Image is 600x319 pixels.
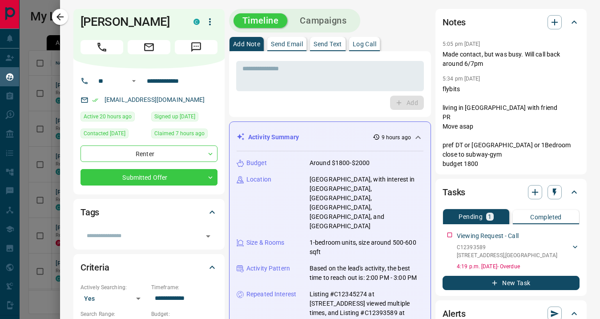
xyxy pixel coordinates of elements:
[353,41,376,47] p: Log Call
[291,13,355,28] button: Campaigns
[246,238,285,247] p: Size & Rooms
[81,169,217,186] div: Submitted Offer
[151,310,217,318] p: Budget:
[151,283,217,291] p: Timeframe:
[310,264,423,283] p: Based on the lead's activity, the best time to reach out is: 2:00 PM - 3:00 PM
[314,41,342,47] p: Send Text
[81,145,217,162] div: Renter
[81,310,147,318] p: Search Range:
[233,41,260,47] p: Add Note
[81,202,217,223] div: Tags
[237,129,423,145] div: Activity Summary9 hours ago
[81,291,147,306] div: Yes
[234,13,288,28] button: Timeline
[246,290,296,299] p: Repeated Interest
[248,133,299,142] p: Activity Summary
[459,214,483,220] p: Pending
[105,96,205,103] a: [EMAIL_ADDRESS][DOMAIN_NAME]
[530,214,562,220] p: Completed
[443,182,580,203] div: Tasks
[488,214,491,220] p: 1
[81,40,123,54] span: Call
[443,276,580,290] button: New Task
[457,242,580,261] div: C12393589[STREET_ADDRESS],[GEOGRAPHIC_DATA]
[310,175,423,231] p: [GEOGRAPHIC_DATA], with interest in [GEOGRAPHIC_DATA], [GEOGRAPHIC_DATA], [GEOGRAPHIC_DATA], [GEO...
[443,12,580,33] div: Notes
[246,264,290,273] p: Activity Pattern
[246,175,271,184] p: Location
[92,97,98,103] svg: Email Verified
[457,262,580,271] p: 4:19 p.m. [DATE] - Overdue
[84,129,125,138] span: Contacted [DATE]
[310,158,370,168] p: Around $1800-$2000
[457,231,519,241] p: Viewing Request - Call
[129,76,139,86] button: Open
[81,112,147,124] div: Sun Sep 14 2025
[443,76,480,82] p: 5:34 pm [DATE]
[310,238,423,257] p: 1-bedroom units, size around 500-600 sqft
[457,251,557,259] p: [STREET_ADDRESS] , [GEOGRAPHIC_DATA]
[81,205,99,219] h2: Tags
[154,112,195,121] span: Signed up [DATE]
[151,112,217,124] div: Mon Oct 18 2021
[151,129,217,141] div: Mon Sep 15 2025
[81,129,147,141] div: Sun Oct 24 2021
[81,283,147,291] p: Actively Searching:
[84,112,132,121] span: Active 20 hours ago
[246,158,267,168] p: Budget
[443,185,465,199] h2: Tasks
[382,133,411,141] p: 9 hours ago
[81,260,109,275] h2: Criteria
[202,230,214,242] button: Open
[443,50,580,69] p: Made contact, but was busy. Will call back around 6/7pm
[81,257,217,278] div: Criteria
[193,19,200,25] div: condos.ca
[81,15,180,29] h1: [PERSON_NAME]
[457,243,557,251] p: C12393589
[443,85,580,169] p: flybits living in [GEOGRAPHIC_DATA] with friend PR Move asap pref DT or [GEOGRAPHIC_DATA] or 1Bed...
[154,129,205,138] span: Claimed 7 hours ago
[128,40,170,54] span: Email
[175,40,217,54] span: Message
[271,41,303,47] p: Send Email
[443,15,466,29] h2: Notes
[443,41,480,47] p: 5:05 pm [DATE]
